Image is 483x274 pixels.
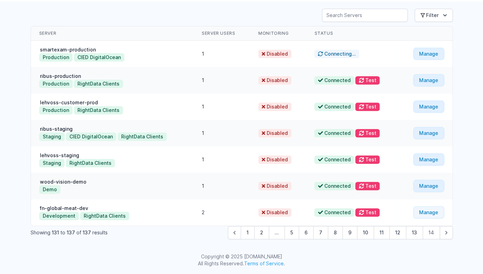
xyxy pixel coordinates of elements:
[415,9,453,22] button: Filter
[66,132,116,141] button: CIED DigitalOcean
[374,226,390,239] button: Go to page 11
[244,260,284,266] a: Terms of Service
[39,185,60,194] button: Demo
[193,120,250,146] td: 1
[299,226,314,239] button: Go to page 6
[413,153,444,166] a: Manage
[355,208,380,217] button: Test
[39,53,73,62] button: Production
[413,100,444,113] a: Manage
[31,229,50,235] span: Showing
[39,159,65,167] button: Staging
[355,129,380,137] button: Test
[322,9,408,22] input: Search Servers
[314,182,354,190] span: Connected
[228,226,241,239] button: &laquo; Previous
[328,226,343,239] button: Go to page 8
[258,208,291,217] span: Disabled
[241,226,255,239] button: Go to page 1
[31,226,453,239] nav: Pagination Navigation
[193,94,250,120] td: 1
[76,229,81,235] span: of
[258,155,291,164] span: Disabled
[314,208,354,217] span: Connected
[314,50,359,58] span: Connecting...
[193,41,250,67] td: 1
[406,226,423,239] button: Go to page 13
[355,182,380,190] button: Test
[92,229,108,235] span: results
[39,80,73,88] button: Production
[193,199,250,226] td: 2
[284,226,299,239] button: Go to page 5
[39,152,80,158] a: lehvoss-staging
[31,26,194,41] th: Server
[193,146,250,173] td: 1
[258,182,291,190] span: Disabled
[118,132,167,141] button: RightData Clients
[193,173,250,199] td: 1
[423,226,440,239] span: 14
[355,155,380,164] button: Test
[389,226,406,239] button: Go to page 12
[254,226,269,239] button: Go to page 2
[66,159,115,167] button: RightData Clients
[440,231,453,237] span: Next &raquo;
[357,226,374,239] button: Go to page 10
[258,76,291,84] span: Disabled
[314,155,354,164] span: Connected
[39,132,65,141] button: Staging
[39,126,73,132] a: ribus-staging
[193,67,250,94] td: 1
[413,127,444,139] a: Manage
[193,26,250,41] th: Server Users
[413,48,444,60] a: Manage
[39,205,89,211] a: fn-global-meat-dev
[52,229,59,235] span: 131
[355,103,380,111] button: Test
[306,26,398,41] th: Status
[39,47,97,53] a: smartexam-production
[258,50,291,58] span: Disabled
[314,103,354,111] span: Connected
[413,74,444,86] a: Manage
[413,180,444,192] a: Manage
[413,206,444,218] a: Manage
[314,129,354,137] span: Connected
[83,229,91,235] span: 137
[313,226,328,239] button: Go to page 7
[60,229,65,235] span: to
[258,129,291,137] span: Disabled
[342,226,357,239] button: Go to page 9
[355,76,380,84] button: Test
[67,229,75,235] span: 137
[269,226,285,239] span: ...
[74,106,123,114] button: RightData Clients
[314,76,354,84] span: Connected
[39,212,79,220] button: Development
[39,73,82,79] a: ribus-production
[258,103,291,111] span: Disabled
[39,179,87,185] a: wood-vision-demo
[39,106,73,114] button: Production
[39,99,99,105] a: lehvoss-customer-prod
[74,53,124,62] button: CIED DigitalOcean
[80,212,129,220] button: RightData Clients
[74,80,123,88] button: RightData Clients
[250,26,306,41] th: Monitoring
